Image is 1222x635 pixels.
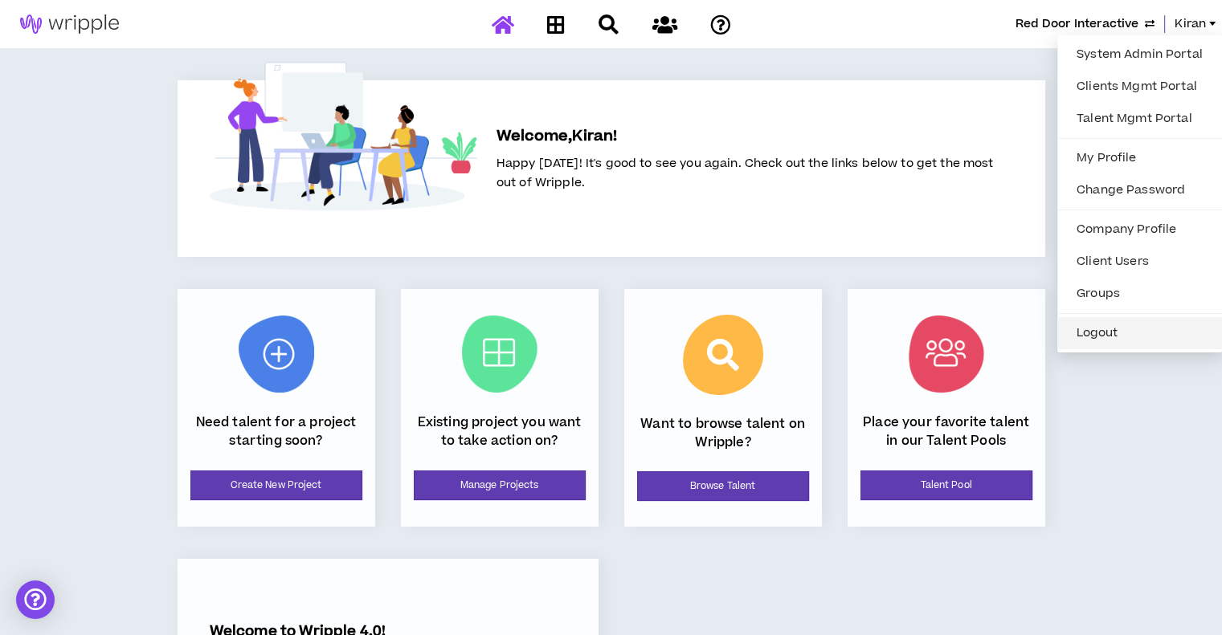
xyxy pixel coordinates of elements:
[190,470,362,500] a: Create New Project
[1067,250,1212,274] a: Client Users
[1067,178,1212,202] a: Change Password
[1067,282,1212,306] a: Groups
[860,413,1032,450] p: Place your favorite talent in our Talent Pools
[414,413,586,450] p: Existing project you want to take action on?
[1067,43,1212,67] a: System Admin Portal
[1067,321,1212,345] button: Logout
[1067,146,1212,170] a: My Profile
[1175,15,1206,33] span: Kiran
[414,470,586,500] a: Manage Projects
[497,125,994,148] h5: Welcome, Kiran !
[1016,15,1138,33] span: Red Door Interactive
[637,471,809,501] a: Browse Talent
[637,415,809,451] p: Want to browse talent on Wripple?
[860,470,1032,500] a: Talent Pool
[239,315,314,393] img: New Project
[1067,218,1212,242] a: Company Profile
[462,315,537,393] img: Current Projects
[16,580,55,619] div: Open Intercom Messenger
[1067,107,1212,131] a: Talent Mgmt Portal
[909,315,984,393] img: Talent Pool
[190,413,362,450] p: Need talent for a project starting soon?
[497,155,994,191] span: Happy [DATE]! It's good to see you again. Check out the links below to get the most out of Wripple.
[1067,75,1212,99] a: Clients Mgmt Portal
[1016,15,1155,33] button: Red Door Interactive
